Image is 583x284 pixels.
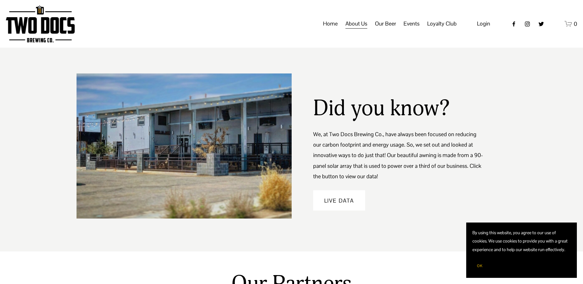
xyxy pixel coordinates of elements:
[323,18,338,30] a: Home
[466,223,577,278] section: Cookie banner
[375,18,396,30] a: folder dropdown
[477,20,490,27] span: Login
[345,18,367,29] span: About Us
[313,129,485,182] p: We, at Two Docs Brewing Co., have always been focused on reducing our carbon footprint and energy...
[313,95,450,122] h2: Did you know?
[477,18,490,29] a: Login
[404,18,420,29] span: Events
[574,20,577,27] span: 0
[345,18,367,30] a: folder dropdown
[472,229,571,254] p: By using this website, you agree to our use of cookies. We use cookies to provide you with a grea...
[538,21,544,27] a: twitter-unauth
[565,20,577,28] a: 0 items in cart
[472,260,487,272] button: OK
[6,5,75,42] img: Two Docs Brewing Co.
[477,263,483,268] span: OK
[511,21,517,27] a: Facebook
[313,190,365,211] a: Live Data
[375,18,396,29] span: Our Beer
[427,18,457,30] a: folder dropdown
[427,18,457,29] span: Loyalty Club
[404,18,420,30] a: folder dropdown
[524,21,530,27] a: instagram-unauth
